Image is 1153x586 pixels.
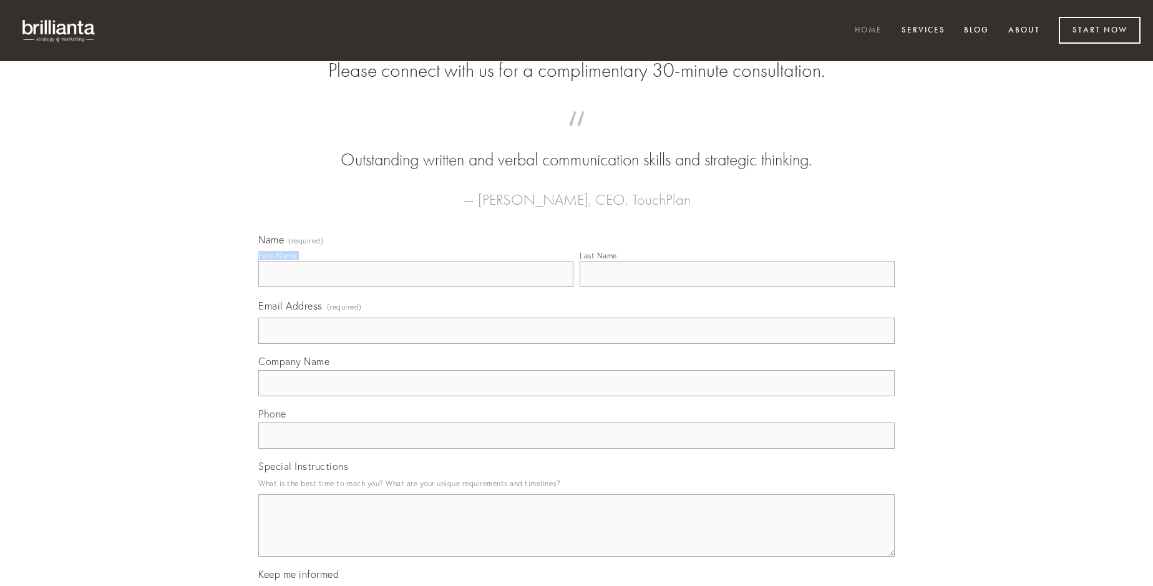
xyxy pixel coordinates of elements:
[893,21,953,41] a: Services
[580,251,617,260] div: Last Name
[258,460,348,472] span: Special Instructions
[258,233,284,246] span: Name
[258,355,329,368] span: Company Name
[278,124,875,172] blockquote: Outstanding written and verbal communication skills and strategic thinking.
[258,59,895,82] h2: Please connect with us for a complimentary 30-minute consultation.
[956,21,997,41] a: Blog
[258,408,286,420] span: Phone
[278,172,875,212] figcaption: — [PERSON_NAME], CEO, TouchPlan
[258,300,323,312] span: Email Address
[278,124,875,148] span: “
[1059,17,1141,44] a: Start Now
[258,475,895,492] p: What is the best time to reach you? What are your unique requirements and timelines?
[847,21,890,41] a: Home
[288,237,323,245] span: (required)
[258,568,339,580] span: Keep me informed
[327,298,362,315] span: (required)
[258,251,296,260] div: First Name
[1000,21,1048,41] a: About
[12,12,106,49] img: brillianta - research, strategy, marketing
